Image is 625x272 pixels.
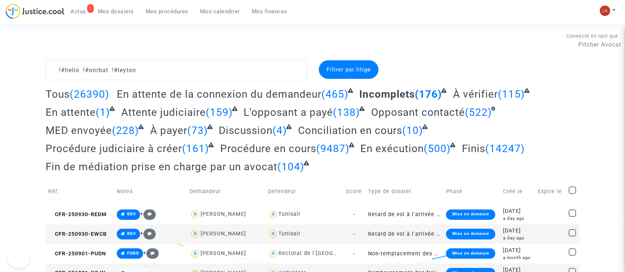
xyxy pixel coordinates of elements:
span: (9487) [316,142,350,155]
td: Expire le [535,178,566,205]
span: Attente judiciaire [121,106,206,118]
a: Mes finances [246,6,293,17]
span: (73) [187,124,208,137]
span: - [353,211,355,218]
span: L'opposant a payé [244,106,333,118]
span: (465) [321,88,348,100]
span: (115) [498,88,525,100]
div: Rectorat de l'[GEOGRAPHIC_DATA] [278,250,373,256]
span: MED envoyée [46,124,112,137]
div: Tunisair [278,231,301,237]
a: Mon calendrier [194,6,246,17]
img: icon-user.svg [268,209,279,220]
a: 1Actus [65,6,92,17]
div: a day ago [503,235,533,241]
div: 1 [87,4,94,13]
span: (522) [465,106,492,118]
td: Non-remplacement des professeurs/enseignants absents [366,244,443,263]
span: (161) [182,142,209,155]
img: icon-user.svg [190,209,201,220]
span: - [353,251,355,257]
span: Fin de médiation prise en charge par un avocat [46,161,277,173]
img: icon-user.svg [268,248,279,259]
span: Mon calendrier [200,8,240,15]
span: (10) [402,124,423,137]
span: FOND [127,251,139,256]
span: CFR-250901-PUDN [48,251,106,257]
span: Filtrer par litige [327,66,371,73]
div: [DATE] [503,227,533,235]
a: Mes dossiers [92,6,140,17]
span: + [140,230,156,236]
td: Créé le [500,178,535,205]
td: Notes [114,178,187,205]
span: Conciliation en cours [298,124,402,137]
span: RDV [127,212,136,216]
td: Réf. [46,178,114,205]
iframe: Help Scout Beacon - Open [7,246,30,268]
span: (176) [415,88,442,100]
div: Mise en demeure [446,248,495,259]
div: [PERSON_NAME] [201,211,246,217]
div: Tunisair [278,211,301,217]
span: Discussion [219,124,272,137]
img: icon-user.svg [268,229,279,239]
div: Mise en demeure [446,229,495,239]
span: Procédure judiciaire à créer [46,142,182,155]
span: - [353,231,355,237]
span: + [140,211,156,217]
img: jc-logo.svg [6,4,65,19]
span: (14247) [485,142,525,155]
div: [DATE] [503,207,533,215]
td: Demandeur [187,178,265,205]
div: a day ago [503,215,533,222]
div: [DATE] [503,246,533,255]
span: En exécution [360,142,424,155]
span: (500) [424,142,451,155]
span: À vérifier [453,88,498,100]
td: Score [343,178,366,205]
td: Type de dossier [366,178,443,205]
span: (104) [277,161,304,173]
span: Incomplets [359,88,415,100]
img: icon-user.svg [190,248,201,259]
span: Procédure en cours [220,142,316,155]
span: Tous [46,88,70,100]
div: Mise en demeure [446,209,495,220]
span: Actus [70,8,86,15]
span: (1) [96,106,110,118]
td: Phase [443,178,500,205]
div: [PERSON_NAME] [201,231,246,237]
img: icon-user.svg [190,229,201,239]
img: 3f9b7d9779f7b0ffc2b90d026f0682a9 [600,6,610,16]
span: Opposant contacté [371,106,465,118]
span: (26390) [70,88,109,100]
span: Mes finances [252,8,287,15]
span: (228) [112,124,139,137]
span: À payer [150,124,187,137]
td: Defendeur [265,178,343,205]
div: a month ago [503,255,533,261]
div: [PERSON_NAME] [201,250,246,256]
span: + [143,250,159,256]
span: (138) [333,106,360,118]
span: Connecté en tant que : [566,33,621,39]
td: Retard de vol à l'arrivée (Règlement CE n°261/2004) [366,224,443,244]
span: Mes procédures [146,8,188,15]
span: En attente [46,106,96,118]
span: RDV [127,231,136,236]
span: Finis [462,142,485,155]
span: (4) [272,124,287,137]
a: Mes procédures [140,6,194,17]
span: CFR-250930-REDM [48,211,107,218]
span: Mes dossiers [98,8,134,15]
span: (159) [206,106,233,118]
td: Retard de vol à l'arrivée (Règlement CE n°261/2004) [366,205,443,224]
span: En attente de la connexion du demandeur [117,88,321,100]
span: CFR-250930-EWCB [48,231,107,237]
